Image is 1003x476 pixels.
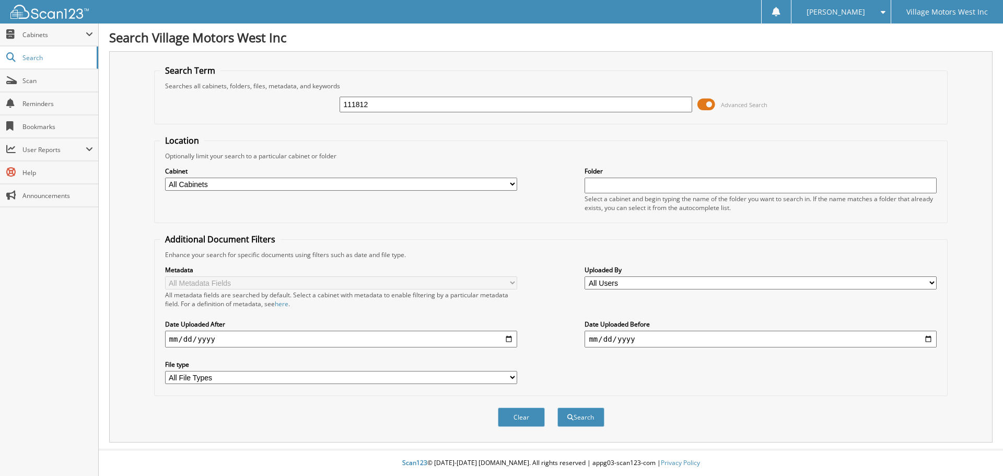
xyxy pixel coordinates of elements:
div: Optionally limit your search to a particular cabinet or folder [160,152,942,160]
span: Scan123 [402,458,427,467]
legend: Location [160,135,204,146]
span: Scan [22,76,93,85]
span: User Reports [22,145,86,154]
button: Search [557,408,604,427]
div: Enhance your search for specific documents using filters such as date and file type. [160,250,942,259]
legend: Search Term [160,65,220,76]
img: scan123-logo-white.svg [10,5,89,19]
span: Search [22,53,91,62]
span: Advanced Search [721,101,767,109]
span: Reminders [22,99,93,108]
span: Bookmarks [22,122,93,131]
label: Metadata [165,265,517,274]
span: Help [22,168,93,177]
label: Uploaded By [585,265,937,274]
input: end [585,331,937,347]
div: All metadata fields are searched by default. Select a cabinet with metadata to enable filtering b... [165,291,517,308]
span: Village Motors West Inc [906,9,988,15]
label: Cabinet [165,167,517,176]
iframe: Chat Widget [951,426,1003,476]
h1: Search Village Motors West Inc [109,29,993,46]
span: Announcements [22,191,93,200]
div: Select a cabinet and begin typing the name of the folder you want to search in. If the name match... [585,194,937,212]
label: Folder [585,167,937,176]
a: Privacy Policy [661,458,700,467]
legend: Additional Document Filters [160,234,281,245]
div: Searches all cabinets, folders, files, metadata, and keywords [160,82,942,90]
label: Date Uploaded Before [585,320,937,329]
label: Date Uploaded After [165,320,517,329]
button: Clear [498,408,545,427]
label: File type [165,360,517,369]
div: © [DATE]-[DATE] [DOMAIN_NAME]. All rights reserved | appg03-scan123-com | [99,450,1003,476]
input: start [165,331,517,347]
span: [PERSON_NAME] [807,9,865,15]
span: Cabinets [22,30,86,39]
a: here [275,299,288,308]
